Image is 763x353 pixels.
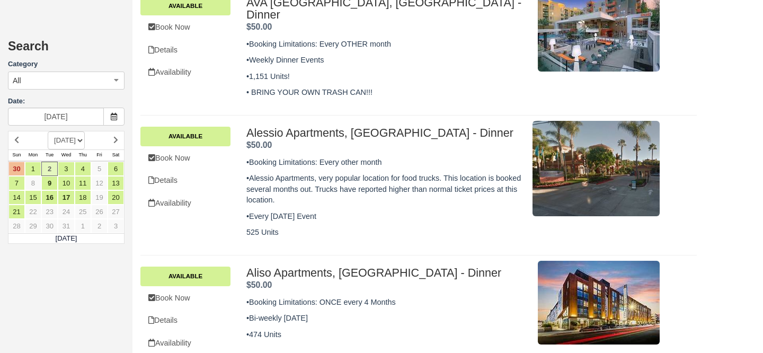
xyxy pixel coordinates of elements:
a: 2 [91,219,108,233]
a: 21 [8,205,25,219]
a: 26 [91,205,108,219]
a: 29 [25,219,41,233]
strong: Price: $50 [246,140,272,149]
th: Wed [58,149,74,161]
th: Sat [108,149,124,161]
p: •Every [DATE] Event [246,211,522,222]
a: Available [140,267,230,286]
span: $50.00 [246,280,272,289]
a: 5 [91,162,108,176]
p: •Booking Limitations: Every OTHER month [246,39,522,50]
a: Book Now [140,287,230,309]
a: 1 [75,219,91,233]
span: $50.00 [246,140,272,149]
th: Tue [41,149,58,161]
p: •Booking Limitations: ONCE every 4 Months [246,297,522,308]
a: 19 [91,190,108,205]
a: 25 [75,205,91,219]
p: • BRING YOUR OWN TRASH CAN!!! [246,87,522,98]
a: 30 [8,162,25,176]
p: •Bi-weekly [DATE] [246,313,522,324]
h2: Alessio Apartments, [GEOGRAPHIC_DATA] - Dinner [246,127,522,139]
a: 7 [8,176,25,190]
a: 13 [108,176,124,190]
a: 10 [58,176,74,190]
p: 525 Units [246,227,522,238]
h2: Search [8,40,125,59]
a: 2 [41,162,58,176]
th: Fri [91,149,108,161]
p: •474 Units [246,329,522,340]
h2: Aliso Apartments, [GEOGRAPHIC_DATA] - Dinner [246,267,522,279]
a: 14 [8,190,25,205]
p: •Alessio Apartments, very popular location for food trucks. This location is booked several month... [246,173,522,206]
a: 4 [75,162,91,176]
a: 28 [8,219,25,233]
a: Details [140,39,230,61]
a: Availability [140,61,230,83]
a: 9 [41,176,58,190]
a: 24 [58,205,74,219]
th: Mon [25,149,41,161]
a: 31 [58,219,74,233]
p: •Weekly Dinner Events [246,55,522,66]
a: 16 [41,190,58,205]
a: 12 [91,176,108,190]
a: Book Now [140,16,230,38]
img: M633-1 [538,261,660,345]
a: 3 [108,219,124,233]
span: All [13,75,21,86]
span: $50.00 [246,22,272,31]
label: Category [8,59,125,69]
a: 23 [41,205,58,219]
a: 17 [58,190,74,205]
a: 18 [75,190,91,205]
p: •Booking Limitations: Every other month [246,157,522,168]
a: Available [140,127,230,146]
a: 1 [25,162,41,176]
a: 11 [75,176,91,190]
strong: Price: $50 [246,280,272,289]
label: Date: [8,96,125,107]
a: 27 [108,205,124,219]
p: •1,151 Units! [246,71,522,82]
a: Availability [140,192,230,214]
a: 30 [41,219,58,233]
a: Details [140,170,230,191]
a: Details [140,310,230,331]
strong: Price: $50 [246,22,272,31]
a: 20 [108,190,124,205]
th: Sun [8,149,25,161]
button: All [8,72,125,90]
th: Thu [75,149,91,161]
a: Book Now [140,147,230,169]
a: 22 [25,205,41,219]
td: [DATE] [8,233,125,244]
a: 3 [58,162,74,176]
a: 15 [25,190,41,205]
img: M2-1 [533,121,660,216]
a: 8 [25,176,41,190]
a: 6 [108,162,124,176]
